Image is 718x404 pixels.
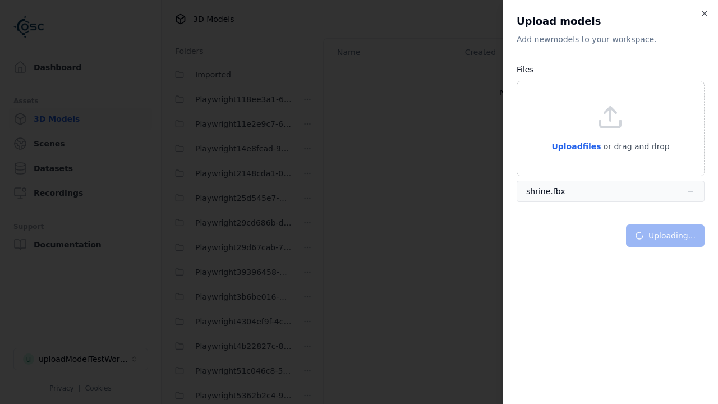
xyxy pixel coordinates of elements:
h2: Upload models [517,13,705,29]
div: shrine.fbx [526,186,565,197]
label: Files [517,65,534,74]
p: or drag and drop [601,140,670,153]
span: Upload files [551,142,601,151]
p: Add new model s to your workspace. [517,34,705,45]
